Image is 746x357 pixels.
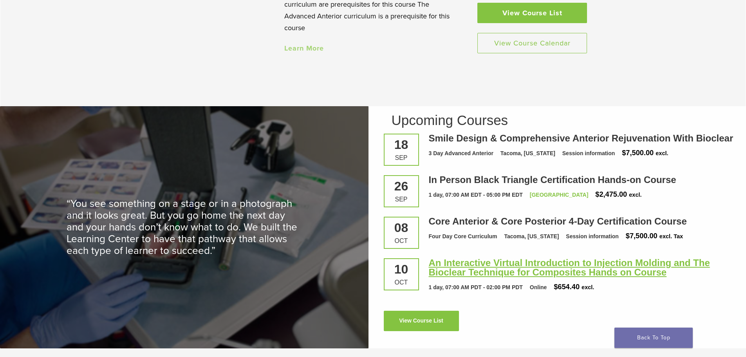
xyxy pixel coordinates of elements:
div: Session information [562,149,615,158]
a: In Person Black Triangle Certification Hands-on Course [429,174,676,185]
div: 10 [390,263,412,275]
span: $7,500.00 [626,232,657,240]
div: Online [530,283,547,292]
a: View Course List [477,3,587,23]
div: 26 [390,180,412,192]
div: Tacoma, [US_STATE] [500,149,555,158]
div: 3 Day Advanced Anterior [429,149,493,158]
span: excl. [656,150,668,156]
span: $7,500.00 [622,149,654,157]
div: 1 day, 07:00 AM EDT - 05:00 PM EDT [429,191,523,199]
a: An Interactive Virtual Introduction to Injection Molding and The Bioclear Technique for Composite... [429,257,710,277]
div: 08 [390,221,412,234]
a: Core Anterior & Core Posterior 4-Day Certification Course [429,216,687,227]
div: Session information [566,232,619,241]
div: Sep [390,196,412,203]
div: Oct [390,279,412,286]
span: excl. [629,192,641,198]
h2: Upcoming Courses [392,113,733,127]
div: Oct [390,238,412,244]
span: excl. [582,284,594,290]
div: 18 [390,138,412,151]
div: Sep [390,155,412,161]
span: $2,475.00 [595,190,627,198]
a: View Course List [384,311,459,331]
a: Learn More [284,44,324,53]
div: 1 day, 07:00 AM PDT - 02:00 PM PDT [429,283,523,292]
span: excl. Tax [659,233,683,239]
p: “You see something on a stage or in a photograph and it looks great. But you go home the next day... [67,198,302,257]
a: [GEOGRAPHIC_DATA] [530,192,589,198]
a: Smile Design & Comprehensive Anterior Rejuvenation With Bioclear [429,133,733,143]
div: Four Day Core Curriculum [429,232,497,241]
div: Tacoma, [US_STATE] [504,232,559,241]
a: View Course Calendar [477,33,587,53]
a: Back To Top [614,328,693,348]
span: $654.40 [554,283,580,291]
